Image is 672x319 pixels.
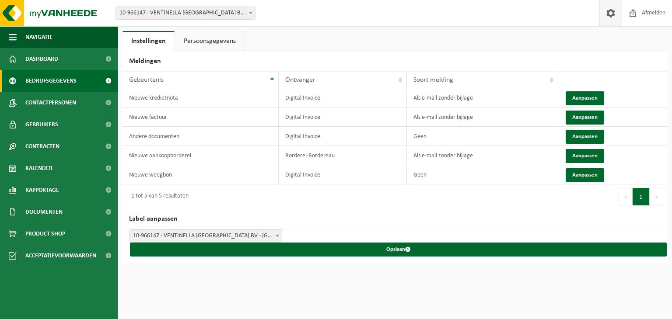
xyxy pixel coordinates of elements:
td: Andere documenten [122,127,279,146]
td: Geen [407,165,558,184]
span: Bedrijfsgegevens [25,70,77,92]
span: Navigatie [25,26,52,48]
button: Opslaan [130,243,667,257]
td: Nieuwe kredietnota [122,88,279,107]
td: Nieuwe weegbon [122,165,279,184]
span: Acceptatievoorwaarden [25,245,96,267]
button: Aanpassen [566,91,604,105]
td: Nieuwe factuur [122,107,279,127]
td: Digital Invoice [279,88,407,107]
span: Documenten [25,201,63,223]
span: Kalender [25,157,52,179]
button: Next [650,188,663,205]
button: Aanpassen [566,111,604,125]
div: 1 tot 5 van 5 resultaten [127,189,189,205]
span: Contracten [25,135,59,157]
span: 10-966147 - VENTINELLA BELGIUM BV - KORTRIJK [129,229,282,243]
span: Rapportage [25,179,59,201]
td: Geen [407,127,558,146]
span: 10-966147 - VENTINELLA BELGIUM BV - KORTRIJK [116,7,255,19]
span: Gebruikers [25,114,58,135]
td: Digital Invoice [279,165,407,184]
a: Persoonsgegevens [175,31,245,51]
span: Gebeurtenis [129,76,164,83]
h2: Meldingen [122,51,668,72]
span: Ontvanger [285,76,315,83]
button: Aanpassen [566,130,604,144]
span: Product Shop [25,223,65,245]
td: Als e-mail zonder bijlage [407,146,558,165]
span: Soort melding [413,76,453,83]
button: 1 [633,188,650,205]
td: Digital Invoice [279,127,407,146]
td: Borderel-Bordereau [279,146,407,165]
td: Als e-mail zonder bijlage [407,88,558,107]
span: Contactpersonen [25,92,76,114]
td: Nieuwe aankoopborderel [122,146,279,165]
td: Digital Invoice [279,107,407,127]
button: Previous [619,188,633,205]
span: Dashboard [25,48,58,70]
td: Als e-mail zonder bijlage [407,107,558,127]
button: Aanpassen [566,168,604,182]
h2: Label aanpassen [122,209,668,229]
a: Instellingen [122,31,175,51]
button: Aanpassen [566,149,604,163]
span: 10-966147 - VENTINELLA BELGIUM BV - KORTRIJK [115,7,255,20]
span: 10-966147 - VENTINELLA BELGIUM BV - KORTRIJK [129,230,282,242]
